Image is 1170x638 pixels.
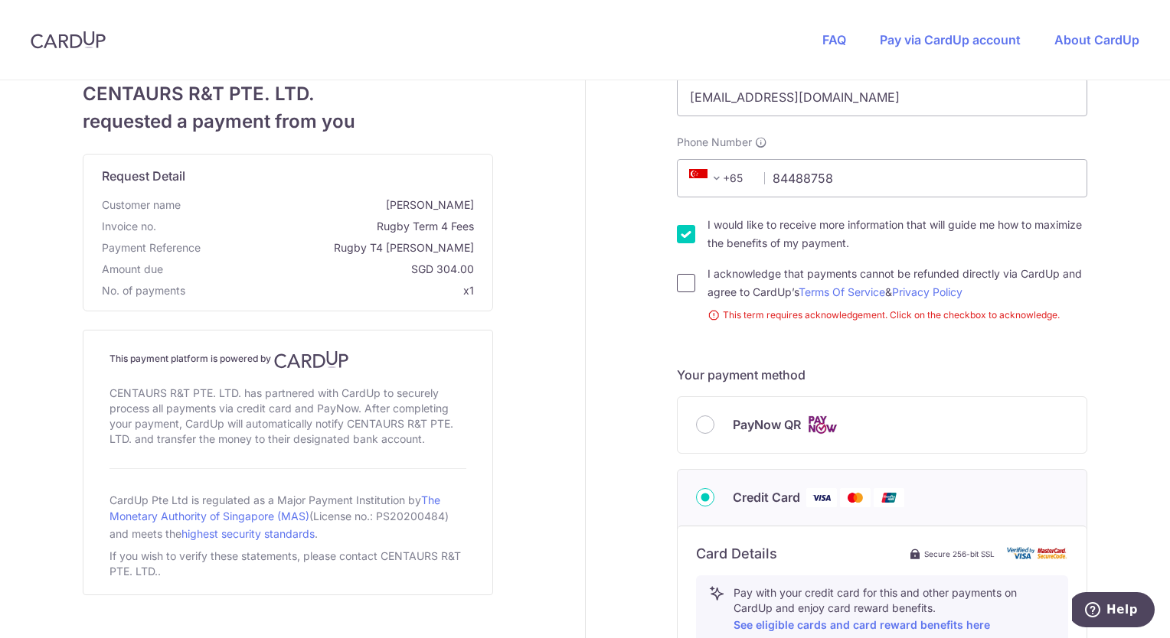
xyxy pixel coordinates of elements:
span: Rugby T4 [PERSON_NAME] [207,240,474,256]
div: Credit Card Visa Mastercard Union Pay [696,488,1068,507]
a: About CardUp [1054,32,1139,47]
img: Visa [806,488,837,507]
p: Pay with your credit card for this and other payments on CardUp and enjoy card reward benefits. [734,585,1055,634]
span: +65 [689,169,726,187]
a: Pay via CardUp account [880,32,1021,47]
a: highest security standards [181,527,315,540]
div: If you wish to verify these statements, please contact CENTAURS R&T PTE. LTD.. [109,545,466,582]
span: Rugby Term 4 Fees [162,219,474,234]
span: PayNow QR [733,415,801,434]
a: Privacy Policy [892,285,962,298]
span: translation missing: en.payment_reference [102,241,201,254]
a: Terms Of Service [799,285,885,298]
label: I would like to receive more information that will guide me how to maximize the benefits of my pa... [708,216,1087,252]
span: Customer name [102,197,181,213]
img: CardUp [31,31,106,49]
span: Amount due [102,262,163,277]
iframe: Opens a widget where you can find more information [1072,592,1155,630]
span: Secure 256-bit SSL [924,548,995,560]
span: Credit Card [733,488,800,506]
small: This term requires acknowledgement. Click on the checkbox to acknowledge. [708,308,1087,323]
span: No. of payments [102,283,185,298]
span: Invoice no. [102,219,156,234]
span: SGD 304.00 [169,262,474,277]
label: I acknowledge that payments cannot be refunded directly via CardUp and agree to CardUp’s & [708,265,1087,301]
a: See eligible cards and card reward benefits here [734,618,990,631]
h4: This payment platform is powered by [109,350,466,369]
div: CardUp Pte Ltd is regulated as a Major Payment Institution by (License no.: PS20200484) and meets... [109,487,466,545]
span: x1 [463,284,474,297]
img: CardUp [274,350,349,369]
span: [PERSON_NAME] [187,197,474,213]
span: CENTAURS R&T PTE. LTD. [83,80,493,108]
span: +65 [685,169,753,187]
img: card secure [1007,547,1068,560]
span: requested a payment from you [83,108,493,135]
h6: Card Details [696,545,777,563]
span: translation missing: en.request_detail [102,168,185,184]
h5: Your payment method [677,366,1087,384]
span: Phone Number [677,135,752,150]
img: Cards logo [807,415,838,435]
div: CENTAURS R&T PTE. LTD. has partnered with CardUp to securely process all payments via credit card... [109,382,466,450]
input: Email address [677,78,1087,116]
div: PayNow QR Cards logo [696,415,1068,435]
img: Union Pay [874,488,904,507]
img: Mastercard [840,488,871,507]
a: FAQ [822,32,846,47]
